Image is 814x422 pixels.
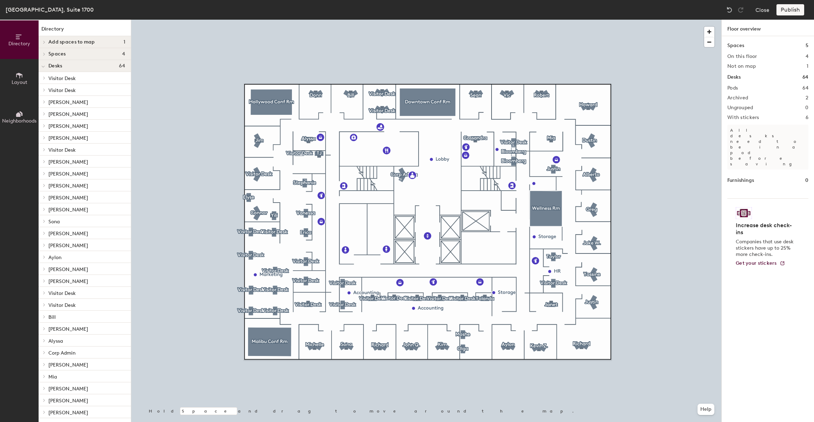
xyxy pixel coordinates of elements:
span: [PERSON_NAME] [48,231,88,237]
h1: Desks [727,73,741,81]
img: Redo [737,6,744,13]
h2: 1 [807,64,808,69]
img: Sticker logo [736,207,752,219]
h2: Not on map [727,64,756,69]
button: Help [698,404,714,415]
h1: Furnishings [727,177,754,184]
span: Sona [48,219,60,225]
span: Directory [8,41,30,47]
span: [PERSON_NAME] [48,326,88,332]
span: Visitor Desk [48,302,76,308]
span: [PERSON_NAME] [48,183,88,189]
span: Visitor Desk [48,147,76,153]
span: [PERSON_NAME] [48,266,88,272]
p: All desks need to be in a pod before saving [727,125,808,170]
span: [PERSON_NAME] [48,386,88,392]
h2: 64 [802,85,808,91]
span: [PERSON_NAME] [48,135,88,141]
span: 64 [119,63,125,69]
span: [PERSON_NAME] [48,123,88,129]
span: [PERSON_NAME] [48,111,88,117]
span: [PERSON_NAME] [48,195,88,201]
span: Neighborhoods [2,118,36,124]
span: [PERSON_NAME] [48,398,88,404]
h2: 2 [806,95,808,101]
span: Corp Admin [48,350,75,356]
span: Visitor Desk [48,87,76,93]
span: Desks [48,63,62,69]
h4: Increase desk check-ins [736,222,796,236]
h2: Ungrouped [727,105,753,111]
h1: 64 [802,73,808,81]
img: Undo [726,6,733,13]
h1: Directory [39,25,131,36]
span: Visitor Desk [48,290,76,296]
span: Add spaces to map [48,39,95,45]
span: [PERSON_NAME] [48,278,88,284]
span: Alyssa [48,338,63,344]
button: Close [755,4,769,15]
div: [GEOGRAPHIC_DATA], Suite 1700 [6,5,94,14]
span: [PERSON_NAME] [48,207,88,213]
span: [PERSON_NAME] [48,159,88,165]
span: [PERSON_NAME] [48,171,88,177]
span: [PERSON_NAME] [48,410,88,416]
h1: Spaces [727,42,744,50]
span: 1 [124,39,125,45]
span: Spaces [48,51,66,57]
h2: 4 [806,54,808,59]
span: [PERSON_NAME] [48,362,88,368]
span: Get your stickers [736,260,777,266]
p: Companies that use desk stickers have up to 25% more check-ins. [736,239,796,258]
span: Visitor Desk [48,75,76,81]
h2: With stickers [727,115,759,120]
h2: 6 [806,115,808,120]
span: 4 [122,51,125,57]
h1: 5 [806,42,808,50]
h2: Archived [727,95,748,101]
a: Get your stickers [736,261,785,266]
h2: Pods [727,85,738,91]
h2: On this floor [727,54,757,59]
span: [PERSON_NAME] [48,99,88,105]
span: Aylon [48,255,61,261]
h1: 0 [805,177,808,184]
span: [PERSON_NAME] [48,243,88,249]
span: Bill [48,314,56,320]
h1: Floor overview [722,20,814,36]
h2: 0 [805,105,808,111]
span: Mia [48,374,57,380]
span: Layout [12,79,27,85]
